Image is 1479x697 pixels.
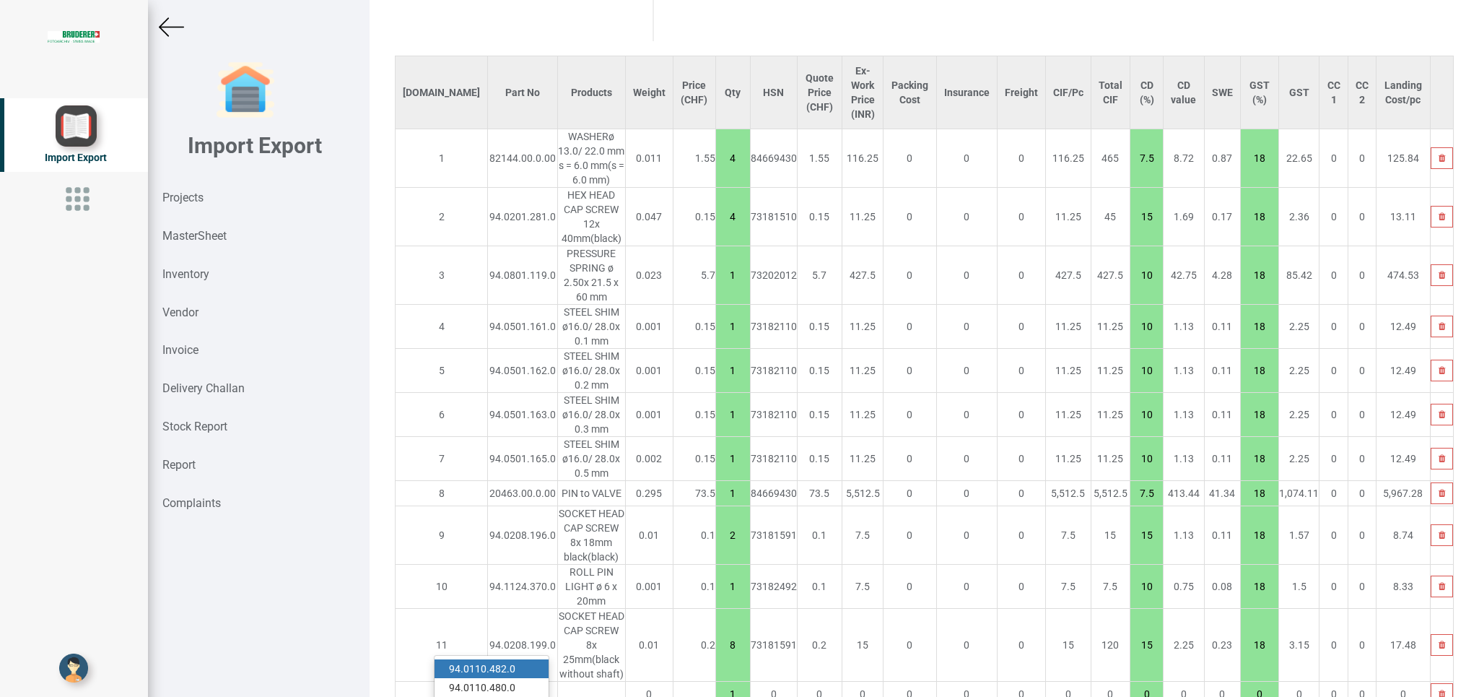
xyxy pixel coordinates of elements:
td: 11.25 [842,305,884,349]
td: 8.74 [1377,506,1431,565]
td: 73182110 [750,437,797,481]
td: 2.25 [1164,609,1205,682]
td: 0 [1319,506,1348,565]
td: 0.11 [1204,437,1240,481]
td: 73182110 [750,349,797,393]
td: 15 [1091,506,1130,565]
td: 73182110 [750,393,797,437]
td: 84669430 [750,129,797,188]
td: 1.13 [1164,305,1205,349]
td: 0 [936,506,997,565]
td: 0 [1319,565,1348,609]
td: 0.15 [797,437,842,481]
td: 0.11 [1204,393,1240,437]
td: 73181591 [750,506,797,565]
td: 0 [997,349,1045,393]
td: 1.57 [1279,506,1319,565]
td: 0.17 [1204,188,1240,246]
td: 0 [936,349,997,393]
div: 94.0208.196.0 [488,528,557,542]
th: Insurance [936,56,997,129]
td: 1.13 [1164,437,1205,481]
td: 8.33 [1377,565,1431,609]
td: 3 [396,246,488,305]
td: 73.5 [673,481,715,506]
div: 94.0208.199.0 [488,638,557,652]
th: HSN [750,56,797,129]
td: 7.5 [842,565,884,609]
td: 7 [396,437,488,481]
a: 94.0110.480.0 [435,678,549,697]
td: 73181510 [750,188,797,246]
td: 0.01 [625,506,673,565]
td: 0 [997,481,1045,506]
td: 0 [884,565,936,609]
td: 73.5 [797,481,842,506]
div: ROLL PIN LIGHT ø 6 x 20mm [558,565,625,608]
td: 11.25 [842,437,884,481]
td: 7.5 [1091,565,1130,609]
td: 2.25 [1279,349,1319,393]
th: CD (%) [1130,56,1164,129]
div: 94.0501.165.0 [488,451,557,466]
img: garage-closed.png [217,61,274,119]
td: 11.25 [1091,393,1130,437]
td: 17.48 [1377,609,1431,682]
td: 1.55 [797,129,842,188]
td: 5.7 [673,246,715,305]
td: 11.25 [1091,437,1130,481]
td: 0 [884,129,936,188]
td: 0.15 [797,188,842,246]
td: 0 [1348,565,1376,609]
td: 11.25 [1045,305,1091,349]
td: 0 [936,481,997,506]
td: 0.001 [625,393,673,437]
td: 0 [884,188,936,246]
th: Quote Price (CHF) [797,56,842,129]
td: 427.5 [1045,246,1091,305]
td: 0 [884,393,936,437]
span: (black) [590,233,621,244]
td: 0.15 [673,188,715,246]
td: 0 [936,188,997,246]
td: 0 [1348,305,1376,349]
th: Qty [715,56,750,129]
td: 15 [842,609,884,682]
th: Packing Cost [884,56,936,129]
span: Import Export [45,152,107,163]
td: 0.1 [673,506,715,565]
strong: Report [162,458,196,472]
td: 0 [1348,437,1376,481]
td: 11.25 [842,349,884,393]
div: STEEL SHIM ø16.0/ 28.0x 0.5 mm [558,437,625,480]
td: 125.84 [1377,129,1431,188]
th: CC 2 [1348,56,1376,129]
td: 0 [997,188,1045,246]
div: 94.0501.162.0 [488,363,557,378]
td: 0 [997,305,1045,349]
div: PRESSURE SPRING ø 2.50x 21.5 x 60 mm [558,246,625,304]
td: 11 [396,609,488,682]
td: 11.25 [1091,305,1130,349]
div: 94.0801.119.0 [488,268,557,282]
td: 11.25 [1045,349,1091,393]
td: 0.1 [797,506,842,565]
th: [DOMAIN_NAME] [396,56,488,129]
td: 1.69 [1164,188,1205,246]
strong: MasterSheet [162,229,227,243]
td: 0 [1348,129,1376,188]
td: 0 [884,506,936,565]
div: STEEL SHIM ø16.0/ 28.0x 0.1 mm [558,305,625,348]
td: 0 [997,246,1045,305]
td: 0 [1319,437,1348,481]
td: 0 [997,609,1045,682]
td: 0 [884,246,936,305]
div: SOCKET HEAD CAP SCREW 8x 25mm [558,609,625,681]
td: 0 [936,305,997,349]
td: 1.55 [673,129,715,188]
td: 1.13 [1164,393,1205,437]
td: 0.08 [1204,565,1240,609]
td: 7.5 [1045,506,1091,565]
td: 85.42 [1279,246,1319,305]
td: 7.5 [842,506,884,565]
